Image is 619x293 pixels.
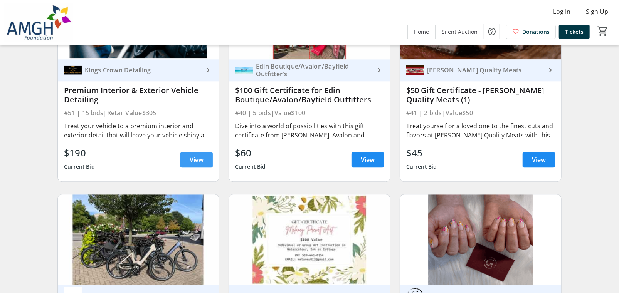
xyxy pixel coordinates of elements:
[235,86,384,104] div: $100 Gift Certificate for Edin Boutique/Avalon/Bayfield Outfitters
[180,152,213,167] a: View
[522,28,550,36] span: Donations
[64,107,213,118] div: #51 | 15 bids | Retail Value $305
[565,28,584,36] span: Tickets
[5,3,73,42] img: Alexandra Marine & General Hospital Foundation's Logo
[190,155,204,164] span: View
[204,65,213,75] mat-icon: keyboard_arrow_right
[406,107,555,118] div: #41 | 2 bids | Value $50
[82,66,204,74] div: Kings Crown Detailing
[58,194,219,285] img: E-Bike Rental for 2 (up to 4 hours) - 360 Bikes 'n Boards
[229,194,390,285] img: $100 Gift Certificate - Melaney Prevett Art
[400,59,561,81] a: Shanahan's Quality Meats[PERSON_NAME] Quality Meats
[400,194,561,285] img: $100 Gift Certificate - G Nails and Spa (4)
[580,5,614,18] button: Sign Up
[64,146,95,160] div: $190
[406,61,424,79] img: Shanahan's Quality Meats
[406,160,437,174] div: Current Bid
[546,65,555,75] mat-icon: keyboard_arrow_right
[586,7,608,16] span: Sign Up
[414,28,429,36] span: Home
[406,86,555,104] div: $50 Gift Certificate - [PERSON_NAME] Quality Meats (1)
[547,5,577,18] button: Log In
[235,107,384,118] div: #40 | 5 bids | Value $100
[406,146,437,160] div: $45
[64,121,213,140] div: Treat your vehicle to a premium interior and exterior detail that will leave your vehicle shiny a...
[235,61,253,79] img: Edin Boutique/Avalon/Bayfield Outfitter's
[553,7,570,16] span: Log In
[484,24,500,39] button: Help
[506,25,556,39] a: Donations
[406,121,555,140] div: Treat yourself or a loved one to the finest cuts and flavors at [PERSON_NAME] Quality Meats with ...
[64,61,82,79] img: Kings Crown Detailing
[375,65,384,75] mat-icon: keyboard_arrow_right
[436,25,484,39] a: Silent Auction
[235,146,266,160] div: $60
[424,66,546,74] div: [PERSON_NAME] Quality Meats
[559,25,590,39] a: Tickets
[58,59,219,81] a: Kings Crown DetailingKings Crown Detailing
[361,155,375,164] span: View
[352,152,384,167] a: View
[235,121,384,140] div: Dive into a world of possibilities with this gift certificate from [PERSON_NAME], Avalon and Bayf...
[532,155,546,164] span: View
[408,25,435,39] a: Home
[523,152,555,167] a: View
[64,86,213,104] div: Premium Interior & Exterior Vehicle Detailing
[596,24,610,38] button: Cart
[64,160,95,174] div: Current Bid
[253,62,375,78] div: Edin Boutique/Avalon/Bayfield Outfitter's
[229,59,390,81] a: Edin Boutique/Avalon/Bayfield Outfitter'sEdin Boutique/Avalon/Bayfield Outfitter's
[442,28,478,36] span: Silent Auction
[235,160,266,174] div: Current Bid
